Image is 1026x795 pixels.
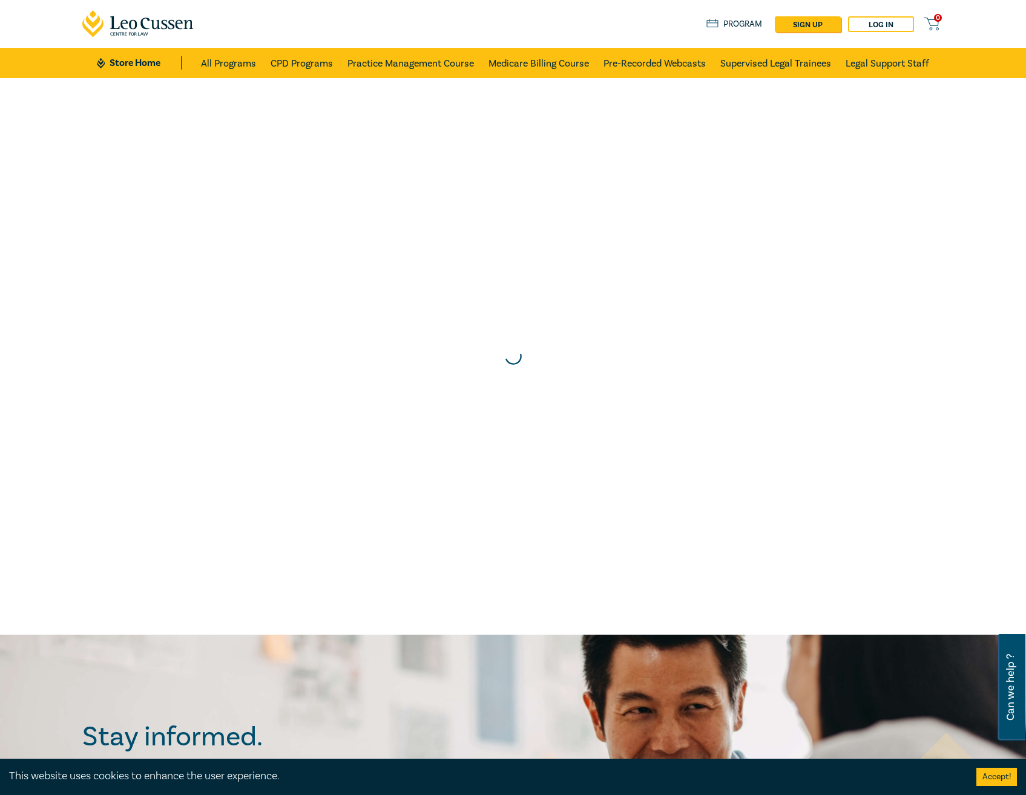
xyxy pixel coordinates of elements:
[201,48,256,78] a: All Programs
[976,768,1017,786] button: Accept cookies
[846,48,929,78] a: Legal Support Staff
[1005,641,1016,733] span: Can we help ?
[97,56,181,70] a: Store Home
[848,16,914,32] a: Log in
[347,48,474,78] a: Practice Management Course
[934,14,942,22] span: 0
[488,48,589,78] a: Medicare Billing Course
[720,48,831,78] a: Supervised Legal Trainees
[9,768,958,784] div: This website uses cookies to enhance the user experience.
[603,48,706,78] a: Pre-Recorded Webcasts
[706,18,763,31] a: Program
[82,721,368,753] h2: Stay informed.
[775,16,841,32] a: sign up
[271,48,333,78] a: CPD Programs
